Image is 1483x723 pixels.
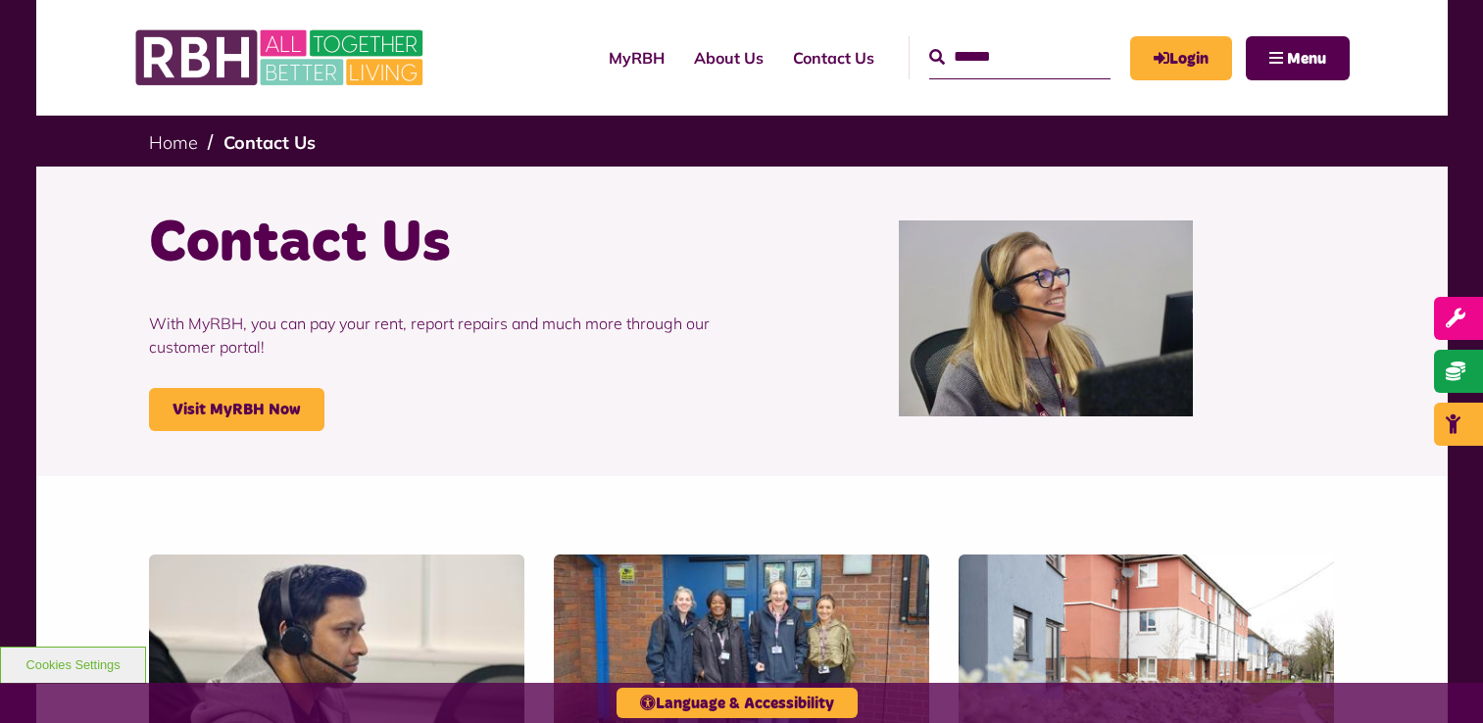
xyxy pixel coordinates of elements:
a: MyRBH [594,31,679,84]
iframe: Netcall Web Assistant for live chat [1395,635,1483,723]
a: Home [149,131,198,154]
a: Contact Us [778,31,889,84]
img: Contact Centre February 2024 (1) [899,220,1193,416]
button: Language & Accessibility [617,688,858,718]
p: With MyRBH, you can pay your rent, report repairs and much more through our customer portal! [149,282,727,388]
h1: Contact Us [149,206,727,282]
a: Contact Us [223,131,316,154]
a: Visit MyRBH Now [149,388,324,431]
a: MyRBH [1130,36,1232,80]
img: RBH [134,20,428,96]
span: Menu [1287,51,1326,67]
button: Navigation [1246,36,1350,80]
a: About Us [679,31,778,84]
